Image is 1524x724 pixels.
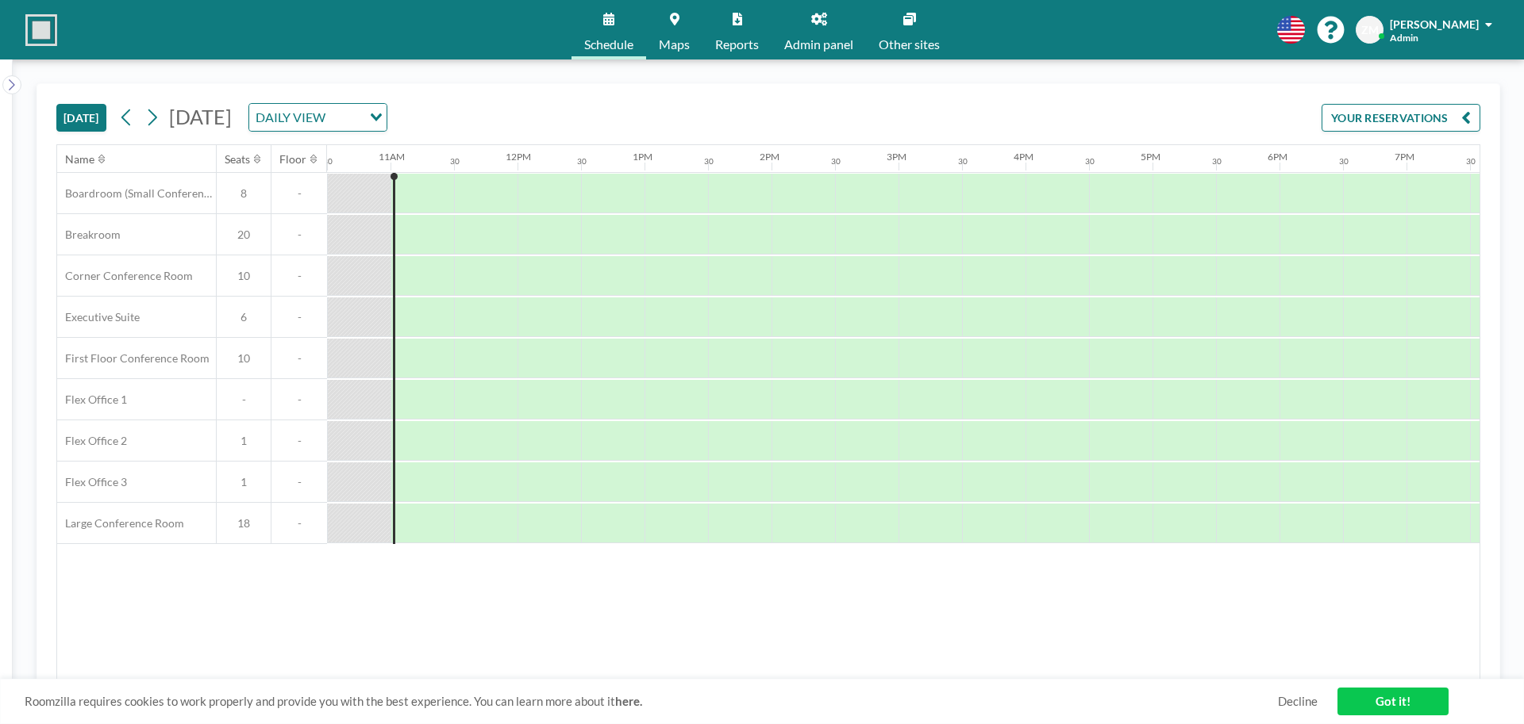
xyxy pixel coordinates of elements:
[217,393,271,407] span: -
[659,38,690,51] span: Maps
[1390,17,1479,31] span: [PERSON_NAME]
[330,107,360,128] input: Search for option
[271,516,327,531] span: -
[217,310,271,324] span: 6
[1141,151,1160,163] div: 5PM
[1212,156,1222,167] div: 30
[1278,694,1318,709] a: Decline
[1085,156,1095,167] div: 30
[1361,23,1379,37] span: ZM
[217,228,271,242] span: 20
[1322,104,1480,132] button: YOUR RESERVATIONS
[252,107,329,128] span: DAILY VIEW
[1390,32,1418,44] span: Admin
[271,475,327,489] span: -
[577,156,587,167] div: 30
[57,393,127,407] span: Flex Office 1
[25,694,1278,709] span: Roomzilla requires cookies to work properly and provide you with the best experience. You can lea...
[169,105,232,128] span: [DATE]
[217,351,271,366] span: 10
[1337,688,1449,715] a: Got it!
[217,269,271,283] span: 10
[1014,151,1033,163] div: 4PM
[323,156,333,167] div: 30
[225,152,250,167] div: Seats
[57,228,121,242] span: Breakroom
[57,434,127,448] span: Flex Office 2
[57,475,127,489] span: Flex Office 3
[506,151,531,163] div: 12PM
[57,516,184,531] span: Large Conference Room
[879,38,940,51] span: Other sites
[57,351,210,366] span: First Floor Conference Room
[1268,151,1287,163] div: 6PM
[217,516,271,531] span: 18
[217,186,271,201] span: 8
[831,156,841,167] div: 30
[249,104,387,131] div: Search for option
[271,434,327,448] span: -
[1395,151,1414,163] div: 7PM
[217,475,271,489] span: 1
[760,151,779,163] div: 2PM
[450,156,460,167] div: 30
[633,151,652,163] div: 1PM
[784,38,853,51] span: Admin panel
[271,228,327,242] span: -
[271,186,327,201] span: -
[704,156,714,167] div: 30
[1466,156,1476,167] div: 30
[615,694,642,708] a: here.
[279,152,306,167] div: Floor
[271,310,327,324] span: -
[271,269,327,283] span: -
[584,38,633,51] span: Schedule
[715,38,759,51] span: Reports
[25,14,57,46] img: organization-logo
[217,434,271,448] span: 1
[958,156,968,167] div: 30
[57,186,216,201] span: Boardroom (Small Conference)
[56,104,106,132] button: [DATE]
[887,151,906,163] div: 3PM
[1339,156,1349,167] div: 30
[271,393,327,407] span: -
[65,152,94,167] div: Name
[271,351,327,366] span: -
[57,310,140,324] span: Executive Suite
[57,269,193,283] span: Corner Conference Room
[379,151,405,163] div: 11AM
